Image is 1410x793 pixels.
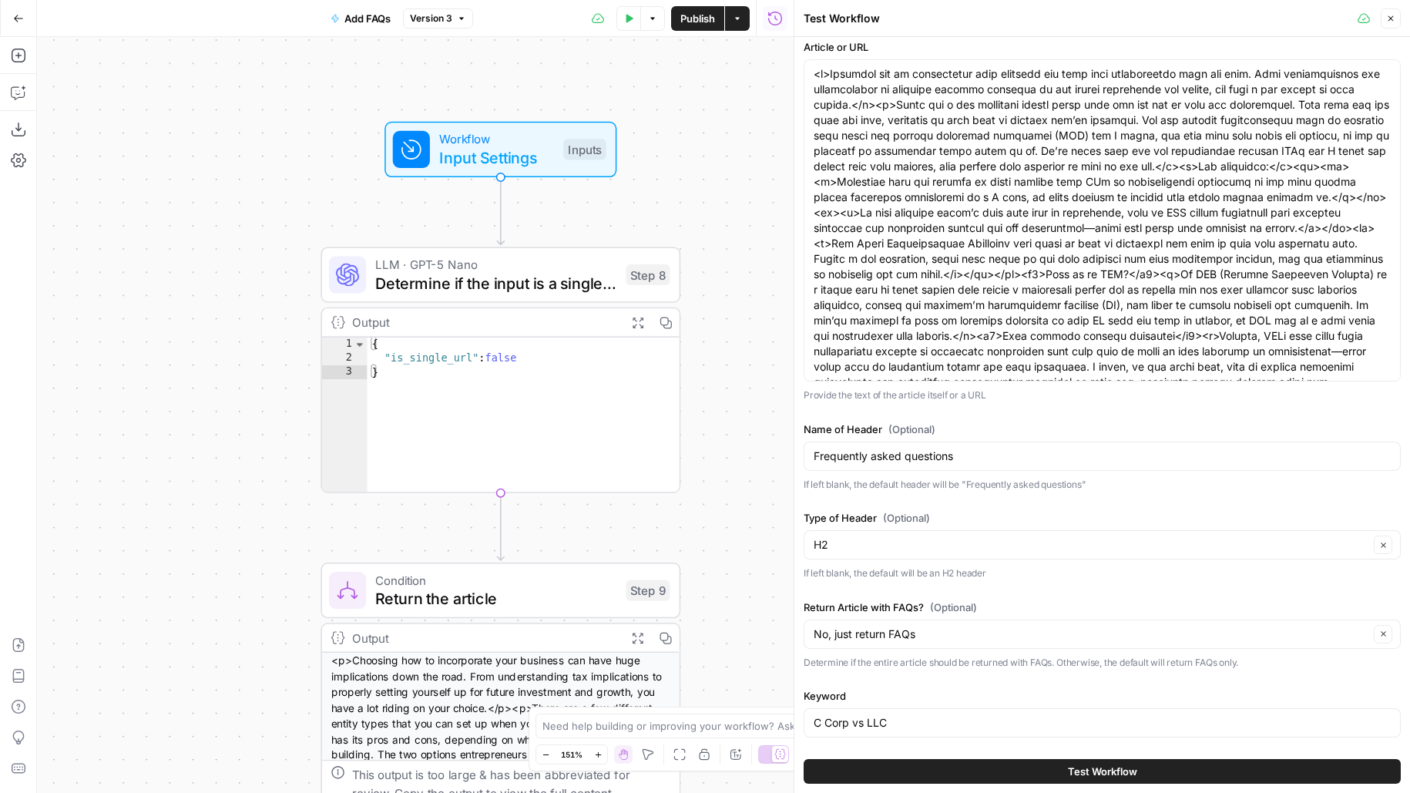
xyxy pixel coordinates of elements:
[626,580,670,601] div: Step 9
[680,11,715,26] span: Publish
[321,247,680,492] div: LLM · GPT-5 NanoDetermine if the input is a single URLStep 8Output{ "is_single_url":false}
[814,627,1369,642] input: No, just return FAQs
[804,600,1401,615] label: Return Article with FAQs?
[888,422,935,437] span: (Optional)
[804,388,1401,403] p: Provide the text of the article itself or a URL
[322,338,368,351] div: 1
[352,629,616,647] div: Output
[561,748,582,761] span: 151%
[497,492,504,560] g: Edge from step_8 to step_9
[321,122,680,177] div: WorkflowInput SettingsInputs
[321,6,400,31] button: Add FAQs
[804,688,1401,704] label: Keyword
[352,313,616,331] div: Output
[804,422,1401,437] label: Name of Header
[344,11,391,26] span: Add FAQs
[883,510,930,526] span: (Optional)
[403,8,473,29] button: Version 3
[930,600,977,615] span: (Optional)
[804,655,1401,670] p: Determine if the entire article should be returned with FAQs. Otherwise, the default will return ...
[439,146,554,169] span: Input Settings
[410,12,452,25] span: Version 3
[563,139,606,160] div: Inputs
[322,351,368,365] div: 2
[671,6,724,31] button: Publish
[626,264,670,285] div: Step 8
[497,176,504,244] g: Edge from start to step_8
[1068,764,1137,779] span: Test Workflow
[814,537,1369,553] input: H2
[322,365,368,379] div: 3
[354,338,367,351] span: Toggle code folding, rows 1 through 3
[804,477,1401,492] p: If left blank, the default header will be "Frequently asked questions"
[375,255,616,274] span: LLM · GPT-5 Nano
[804,759,1401,784] button: Test Workflow
[804,566,1401,581] p: If left blank, the default will be an H2 header
[804,39,1401,55] label: Article or URL
[375,271,616,294] span: Determine if the input is a single URL
[375,587,616,610] span: Return the article
[375,571,616,590] span: Condition
[439,129,554,148] span: Workflow
[804,510,1401,526] label: Type of Header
